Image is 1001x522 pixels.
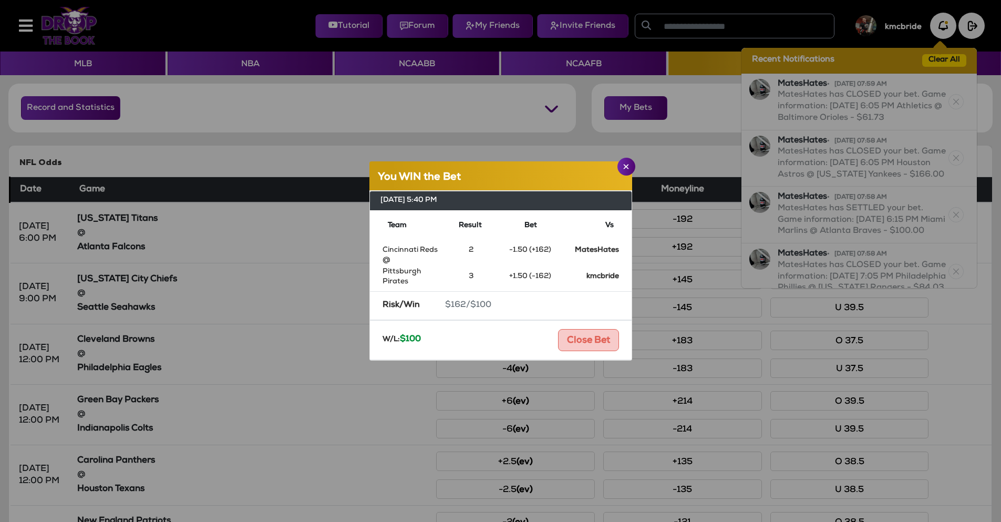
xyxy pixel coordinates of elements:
button: Close Bet [558,329,619,351]
p: W/L: [383,334,421,346]
span: @ [383,257,390,265]
th: Result [440,214,500,237]
span: $162/$100 [445,300,491,312]
p: Cincinnati Reds [383,245,442,255]
button: Close [617,158,635,176]
span: $100 [400,335,421,344]
p: +1.50 (-162) [501,272,560,282]
p: Pittsburgh Pirates [383,267,442,287]
th: Vs [561,214,623,237]
span: Risk/Win [383,300,420,312]
img: Close [623,164,629,169]
div: [DATE] 5:40 PM [370,191,632,210]
strong: MatesHates [575,247,619,254]
strong: kmcbride [586,273,619,280]
th: Bet [501,214,561,237]
p: 2 [441,245,501,255]
h5: You WIN the Bet [378,170,461,186]
th: Team [378,214,441,237]
p: 3 [441,272,501,282]
p: -1.50 (+162) [501,245,560,255]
